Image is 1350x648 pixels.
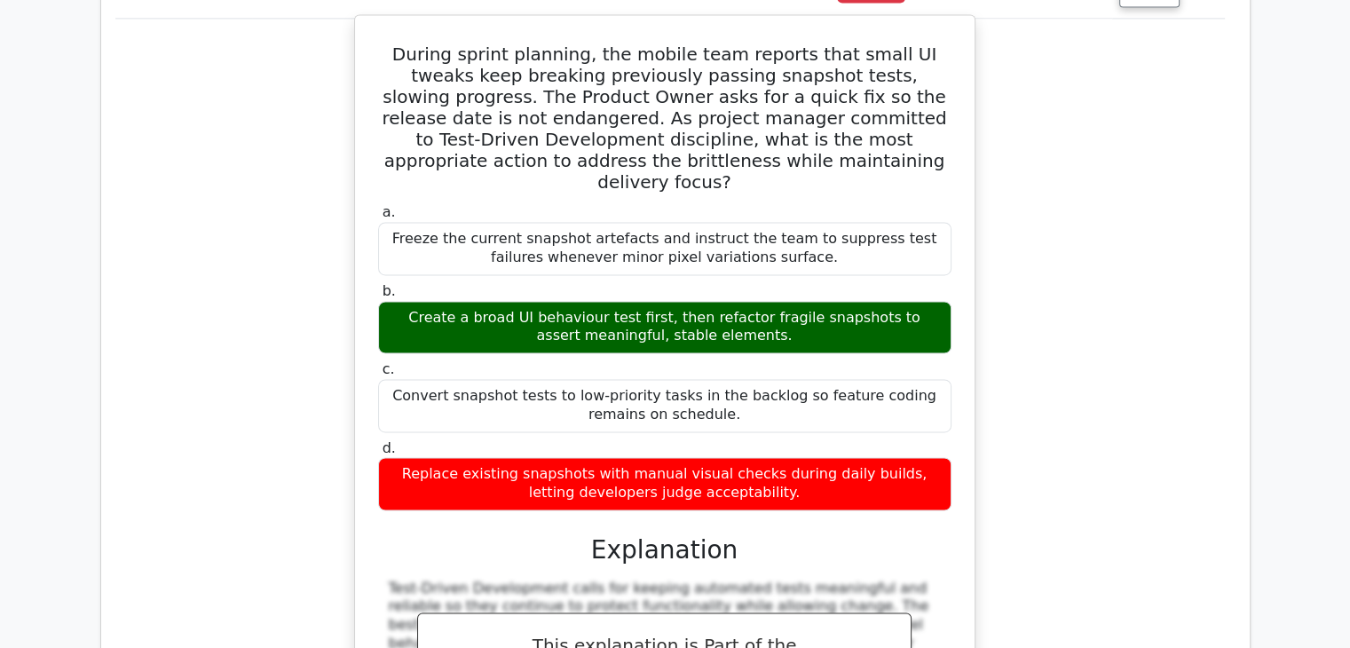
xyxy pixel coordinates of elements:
span: c. [383,360,395,377]
span: d. [383,439,396,456]
div: Replace existing snapshots with manual visual checks during daily builds, letting developers judg... [378,457,951,510]
span: b. [383,282,396,299]
div: Create a broad UI behaviour test first, then refactor fragile snapshots to assert meaningful, sta... [378,301,951,354]
span: a. [383,203,396,220]
div: Convert snapshot tests to low-priority tasks in the backlog so feature coding remains on schedule. [378,379,951,432]
div: Freeze the current snapshot artefacts and instruct the team to suppress test failures whenever mi... [378,222,951,275]
h3: Explanation [389,535,941,565]
h5: During sprint planning, the mobile team reports that small UI tweaks keep breaking previously pas... [376,43,953,193]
